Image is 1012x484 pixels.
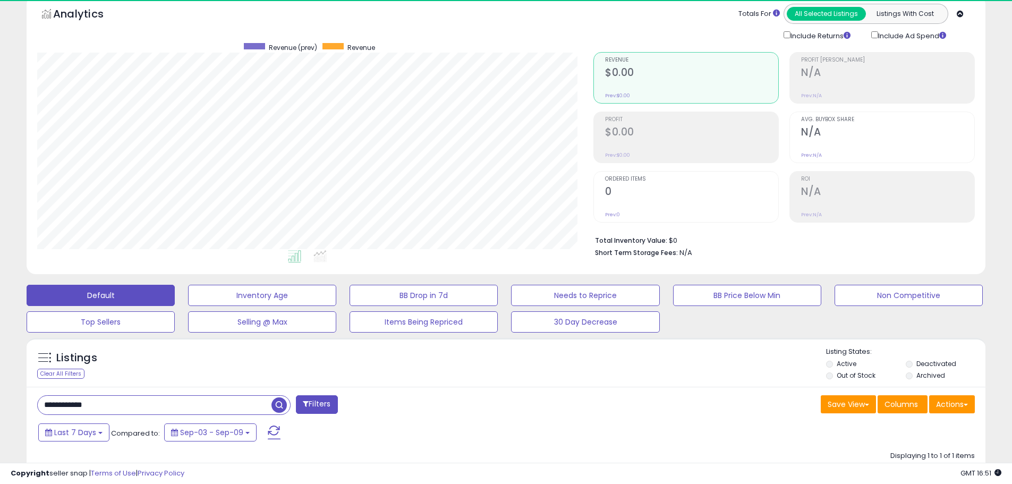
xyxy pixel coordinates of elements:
[605,117,778,123] span: Profit
[595,248,678,257] b: Short Term Storage Fees:
[885,399,918,410] span: Columns
[54,427,96,438] span: Last 7 Days
[595,236,667,245] b: Total Inventory Value:
[511,285,659,306] button: Needs to Reprice
[269,43,317,52] span: Revenue (prev)
[605,126,778,140] h2: $0.00
[605,211,620,218] small: Prev: 0
[27,285,175,306] button: Default
[605,185,778,200] h2: 0
[188,285,336,306] button: Inventory Age
[350,285,498,306] button: BB Drop in 7d
[837,359,856,368] label: Active
[11,468,49,478] strong: Copyright
[56,351,97,366] h5: Listings
[188,311,336,333] button: Selling @ Max
[865,7,945,21] button: Listings With Cost
[801,176,974,182] span: ROI
[801,57,974,63] span: Profit [PERSON_NAME]
[801,117,974,123] span: Avg. Buybox Share
[776,29,863,41] div: Include Returns
[605,152,630,158] small: Prev: $0.00
[916,371,945,380] label: Archived
[605,57,778,63] span: Revenue
[916,359,956,368] label: Deactivated
[801,66,974,81] h2: N/A
[826,347,985,357] p: Listing States:
[605,92,630,99] small: Prev: $0.00
[787,7,866,21] button: All Selected Listings
[821,395,876,413] button: Save View
[27,311,175,333] button: Top Sellers
[595,233,967,246] li: $0
[605,176,778,182] span: Ordered Items
[605,66,778,81] h2: $0.00
[801,211,822,218] small: Prev: N/A
[296,395,337,414] button: Filters
[890,451,975,461] div: Displaying 1 to 1 of 1 items
[835,285,983,306] button: Non Competitive
[180,427,243,438] span: Sep-03 - Sep-09
[37,369,84,379] div: Clear All Filters
[673,285,821,306] button: BB Price Below Min
[878,395,928,413] button: Columns
[801,152,822,158] small: Prev: N/A
[38,423,109,441] button: Last 7 Days
[801,185,974,200] h2: N/A
[511,311,659,333] button: 30 Day Decrease
[801,126,974,140] h2: N/A
[53,6,124,24] h5: Analytics
[111,428,160,438] span: Compared to:
[350,311,498,333] button: Items Being Repriced
[960,468,1001,478] span: 2025-09-17 16:51 GMT
[679,248,692,258] span: N/A
[929,395,975,413] button: Actions
[11,469,184,479] div: seller snap | |
[164,423,257,441] button: Sep-03 - Sep-09
[863,29,963,41] div: Include Ad Spend
[738,9,780,19] div: Totals For
[837,371,875,380] label: Out of Stock
[801,92,822,99] small: Prev: N/A
[138,468,184,478] a: Privacy Policy
[91,468,136,478] a: Terms of Use
[347,43,375,52] span: Revenue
